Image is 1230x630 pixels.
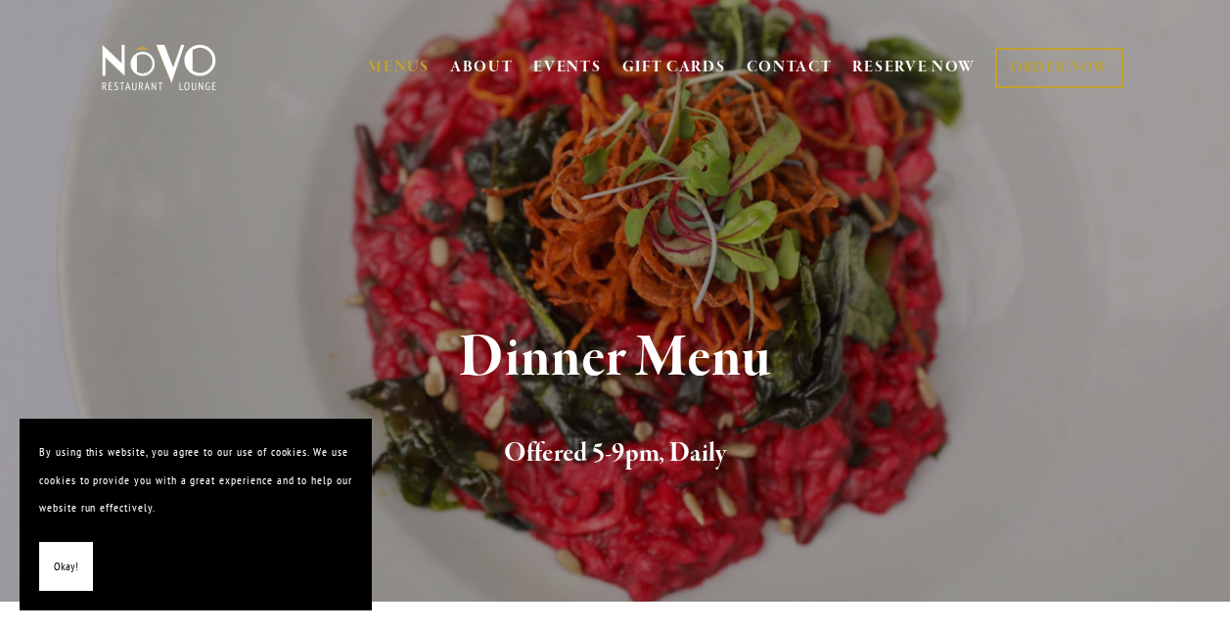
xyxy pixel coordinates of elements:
img: Novo Restaurant &amp; Lounge [98,43,220,92]
a: ORDER NOW [995,48,1123,88]
a: EVENTS [533,58,601,77]
a: MENUS [368,58,430,77]
a: CONTACT [747,49,833,86]
p: By using this website, you agree to our use of cookies. We use cookies to provide you with a grea... [39,438,352,522]
span: Okay! [54,553,78,581]
h1: Dinner Menu [129,327,1101,390]
a: GIFT CARDS [622,49,726,86]
section: Cookie banner [20,419,372,610]
a: RESERVE NOW [852,49,976,86]
button: Okay! [39,542,93,592]
h2: Offered 5-9pm, Daily [129,433,1101,474]
a: ABOUT [450,58,514,77]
